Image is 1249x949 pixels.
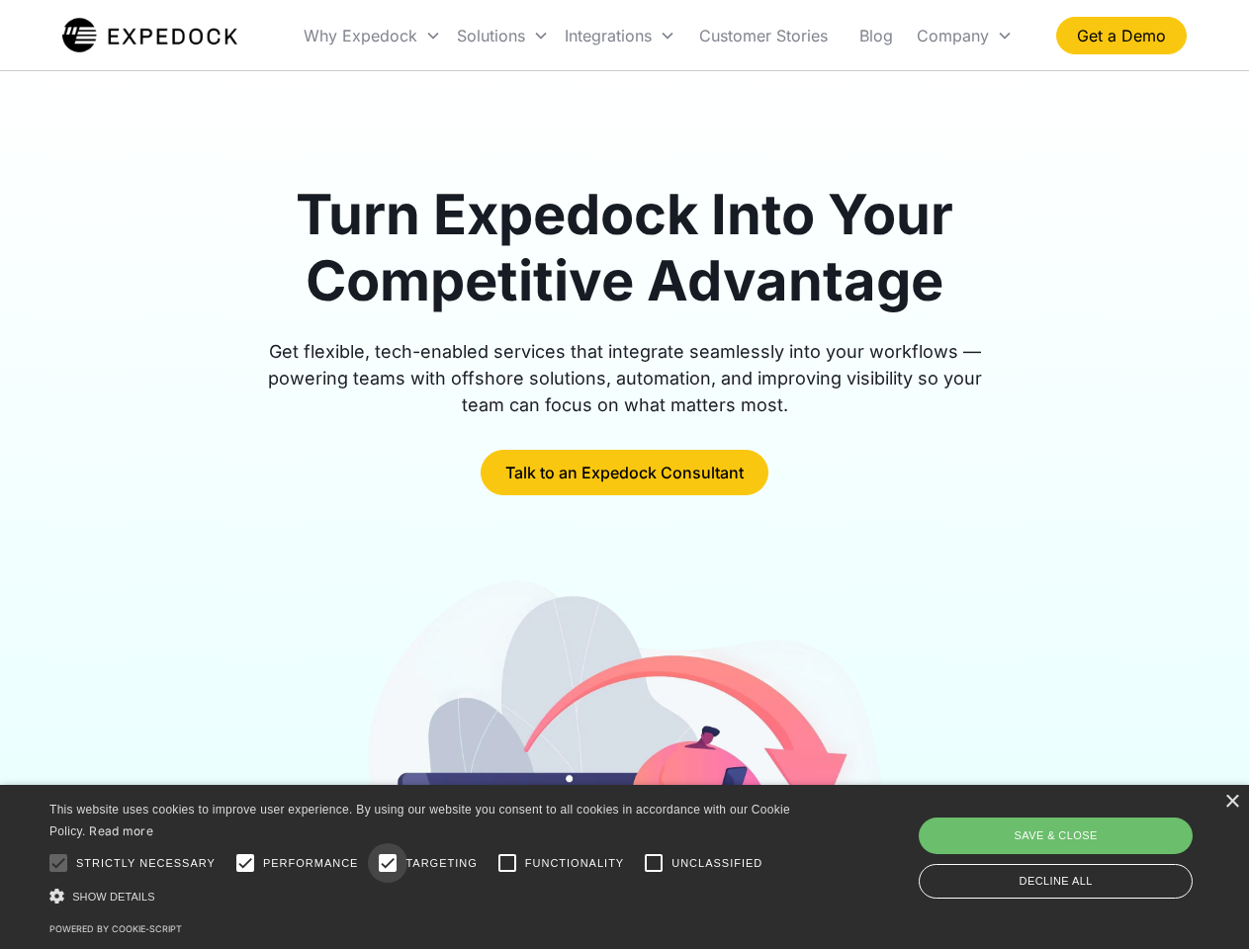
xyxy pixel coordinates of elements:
a: Blog [844,2,909,69]
a: Customer Stories [683,2,844,69]
span: This website uses cookies to improve user experience. By using our website you consent to all coo... [49,803,790,839]
div: Get flexible, tech-enabled services that integrate seamlessly into your workflows — powering team... [245,338,1005,418]
div: Company [917,26,989,45]
span: Functionality [525,855,624,872]
span: Show details [72,891,155,903]
div: Why Expedock [304,26,417,45]
div: Why Expedock [296,2,449,69]
a: home [62,16,237,55]
a: Talk to an Expedock Consultant [481,450,768,495]
span: Performance [263,855,359,872]
div: Company [909,2,1021,69]
iframe: Chat Widget [920,735,1249,949]
div: Show details [49,886,797,906]
div: Solutions [449,2,557,69]
img: Expedock Logo [62,16,237,55]
span: Unclassified [671,855,762,872]
div: Integrations [557,2,683,69]
h1: Turn Expedock Into Your Competitive Advantage [245,182,1005,314]
span: Strictly necessary [76,855,216,872]
a: Read more [89,823,153,838]
div: Integrations [565,26,652,45]
span: Targeting [405,855,477,872]
div: Solutions [457,26,525,45]
a: Powered by cookie-script [49,923,182,934]
a: Get a Demo [1056,17,1187,54]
